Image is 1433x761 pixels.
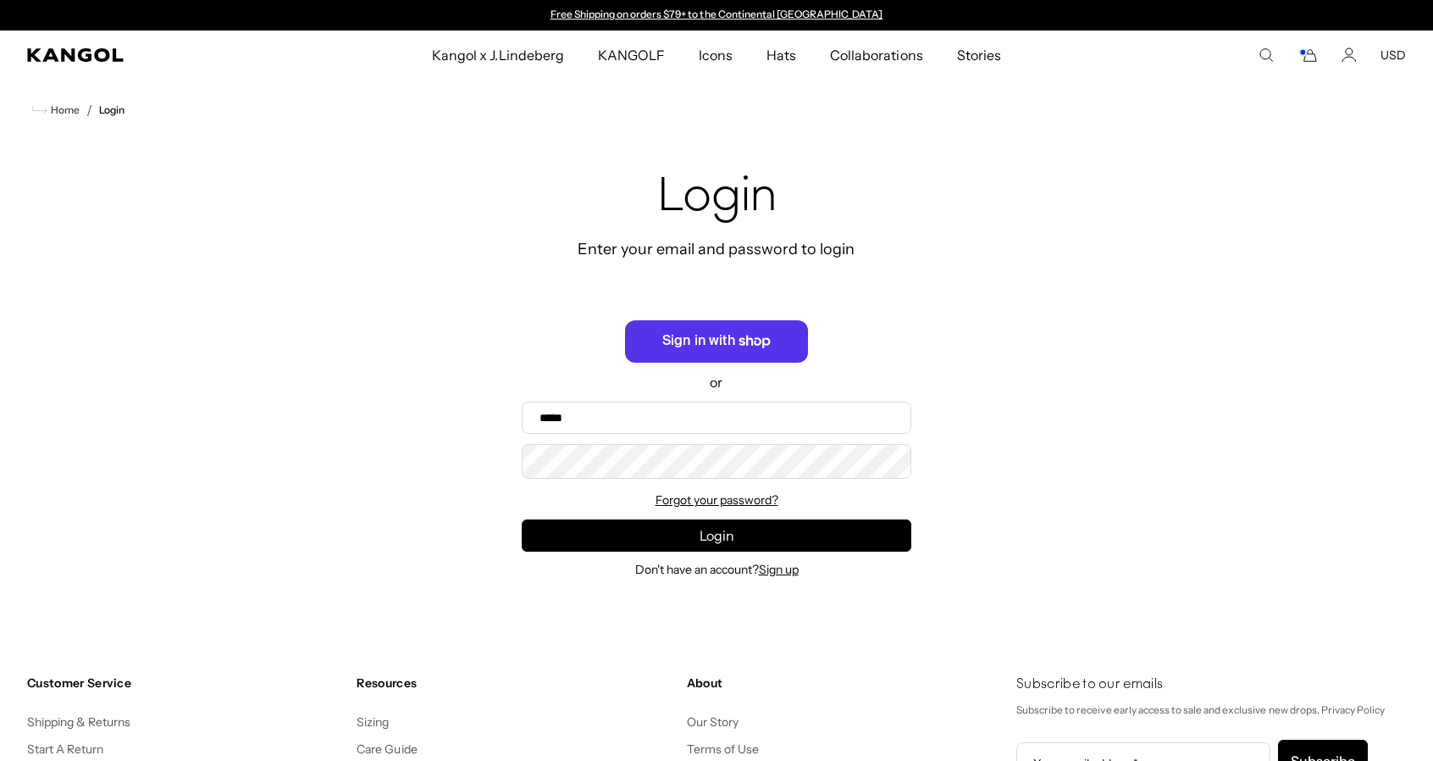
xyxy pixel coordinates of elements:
a: Stories [940,31,1018,80]
span: Kangol x J.Lindeberg [432,31,564,80]
a: Shipping & Returns [27,714,131,730]
li: / [80,100,92,120]
span: Icons [699,31,733,80]
div: 1 of 2 [542,8,891,22]
a: Login [99,104,124,116]
a: Our Story [687,714,739,730]
slideshow-component: Announcement bar [542,8,891,22]
span: Collaborations [830,31,922,80]
a: Hats [750,31,813,80]
p: or [522,373,911,392]
a: Sizing [357,714,389,730]
div: Announcement [542,8,891,22]
button: USD [1380,47,1406,63]
span: KANGOLF [598,31,665,80]
div: Don't have an account? [522,562,911,577]
span: Hats [766,31,796,80]
a: KANGOLF [581,31,682,80]
h4: Subscribe to our emails [1016,675,1406,694]
a: Terms of Use [687,742,759,757]
a: Kangol x J.Lindeberg [415,31,581,80]
h1: Login [522,171,911,225]
a: Icons [682,31,750,80]
a: Forgot your password? [656,492,778,508]
button: Login [522,519,911,552]
h4: Resources [357,675,672,691]
a: Sign up [759,562,799,577]
p: Subscribe to receive early access to sale and exclusive new drops. Privacy Policy [1016,701,1406,719]
a: Kangol [27,48,285,62]
div: Enter your email and password to login [522,239,911,259]
a: Account [1342,47,1357,63]
h4: About [687,675,1003,691]
a: Home [32,103,80,118]
h4: Customer Service [27,675,343,691]
a: Collaborations [813,31,939,80]
button: Cart [1297,47,1318,63]
span: Home [47,104,80,116]
a: Care Guide [357,742,417,757]
summary: Search here [1259,47,1274,63]
a: Start A Return [27,742,103,757]
span: Stories [957,31,1001,80]
a: Free Shipping on orders $79+ to the Continental [GEOGRAPHIC_DATA] [551,8,883,20]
